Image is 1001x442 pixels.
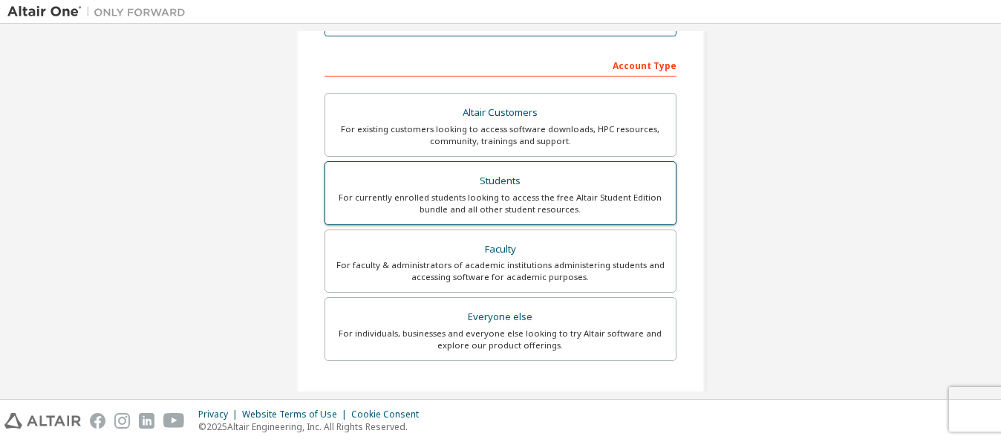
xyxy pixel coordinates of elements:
[334,103,667,123] div: Altair Customers
[334,307,667,328] div: Everyone else
[7,4,193,19] img: Altair One
[4,413,81,429] img: altair_logo.svg
[242,409,351,420] div: Website Terms of Use
[325,53,676,77] div: Account Type
[139,413,154,429] img: linkedin.svg
[90,413,105,429] img: facebook.svg
[198,420,428,433] p: © 2025 Altair Engineering, Inc. All Rights Reserved.
[334,192,667,215] div: For currently enrolled students looking to access the free Altair Student Edition bundle and all ...
[334,328,667,351] div: For individuals, businesses and everyone else looking to try Altair software and explore our prod...
[114,413,130,429] img: instagram.svg
[334,239,667,260] div: Faculty
[351,409,428,420] div: Cookie Consent
[334,259,667,283] div: For faculty & administrators of academic institutions administering students and accessing softwa...
[334,171,667,192] div: Students
[325,383,676,407] div: Your Profile
[198,409,242,420] div: Privacy
[163,413,185,429] img: youtube.svg
[334,123,667,147] div: For existing customers looking to access software downloads, HPC resources, community, trainings ...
